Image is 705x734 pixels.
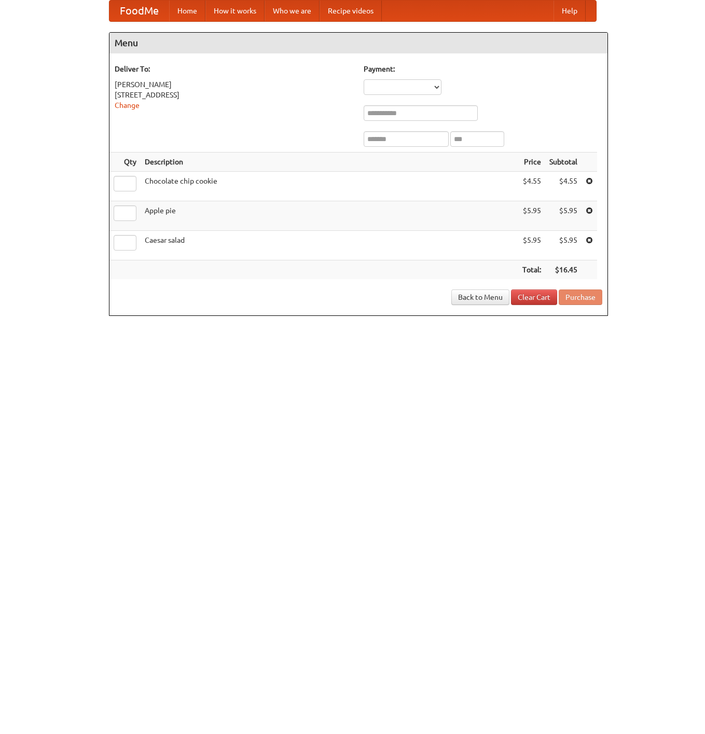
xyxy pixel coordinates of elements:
[518,260,545,280] th: Total:
[141,231,518,260] td: Caesar salad
[559,289,602,305] button: Purchase
[545,153,582,172] th: Subtotal
[545,201,582,231] td: $5.95
[265,1,320,21] a: Who we are
[115,79,353,90] div: [PERSON_NAME]
[545,231,582,260] td: $5.95
[518,231,545,260] td: $5.95
[141,153,518,172] th: Description
[554,1,586,21] a: Help
[518,172,545,201] td: $4.55
[115,64,353,74] h5: Deliver To:
[451,289,509,305] a: Back to Menu
[545,172,582,201] td: $4.55
[518,153,545,172] th: Price
[169,1,205,21] a: Home
[109,33,607,53] h4: Menu
[109,1,169,21] a: FoodMe
[205,1,265,21] a: How it works
[141,172,518,201] td: Chocolate chip cookie
[320,1,382,21] a: Recipe videos
[518,201,545,231] td: $5.95
[545,260,582,280] th: $16.45
[115,90,353,100] div: [STREET_ADDRESS]
[141,201,518,231] td: Apple pie
[115,101,140,109] a: Change
[511,289,557,305] a: Clear Cart
[109,153,141,172] th: Qty
[364,64,602,74] h5: Payment:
